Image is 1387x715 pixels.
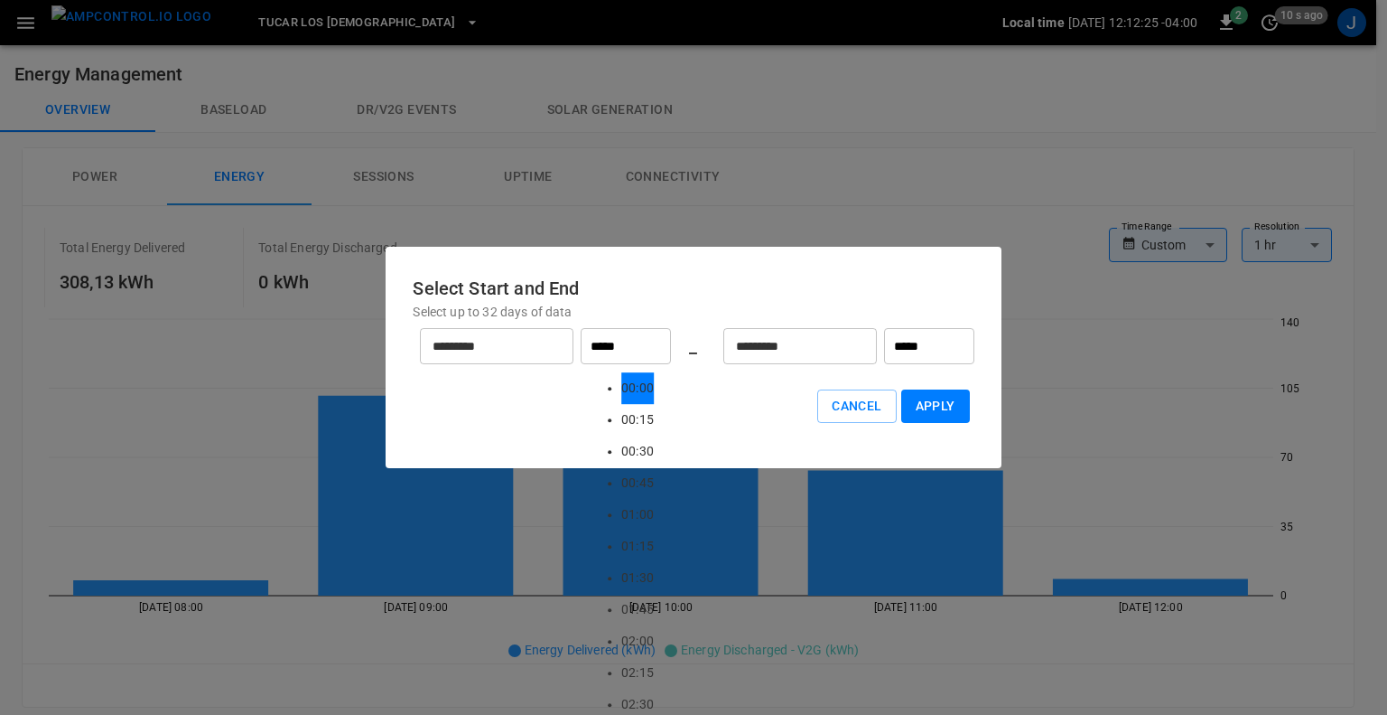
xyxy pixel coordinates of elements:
[621,436,654,467] li: 00:30
[689,332,697,361] h6: _
[621,594,654,626] li: 01:45
[901,390,970,423] button: Apply
[621,657,654,689] li: 02:15
[413,303,973,321] p: Select up to 32 days of data
[621,404,654,436] li: 00:15
[621,499,654,531] li: 01:00
[621,626,654,657] li: 02:00
[621,562,654,594] li: 01:30
[621,531,654,562] li: 01:15
[621,467,654,499] li: 00:45
[413,274,973,303] h6: Select Start and End
[817,390,896,423] button: Cancel
[621,372,654,404] li: 00:00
